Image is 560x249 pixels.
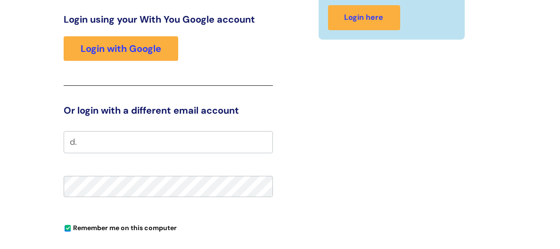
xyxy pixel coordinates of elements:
input: Your e-mail address [64,131,273,153]
h3: Or login with a different email account [64,105,273,116]
input: Remember me on this computer [65,225,71,232]
div: You can uncheck this option if you're logging in from a shared device [64,220,273,235]
a: Login with Google [64,36,178,61]
label: Remember me on this computer [64,222,177,232]
h3: Login using your With You Google account [64,14,273,25]
a: Login here [328,5,400,30]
